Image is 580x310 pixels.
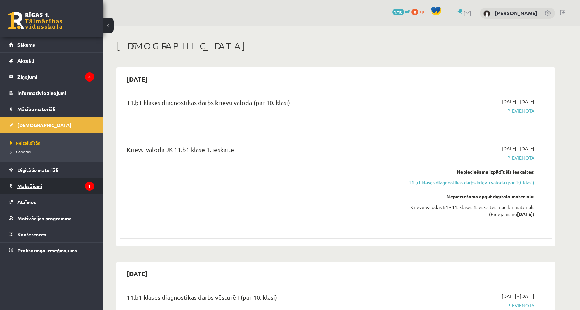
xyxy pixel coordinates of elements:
a: 0 xp [411,9,427,14]
a: Rīgas 1. Tālmācības vidusskola [8,12,62,29]
a: Ziņojumi3 [9,69,94,85]
i: 1 [85,182,94,191]
a: [PERSON_NAME] [495,10,538,16]
a: Mācību materiāli [9,101,94,117]
span: [DATE] - [DATE] [502,98,534,105]
a: Sākums [9,37,94,52]
div: Nepieciešams apgūt digitālo materiālu: [405,193,534,200]
span: [DATE] - [DATE] [502,145,534,152]
span: Motivācijas programma [17,215,72,221]
a: 1710 mP [392,9,410,14]
span: mP [405,9,410,14]
span: Mācību materiāli [17,106,55,112]
span: 1710 [392,9,404,15]
span: [DEMOGRAPHIC_DATA] [17,122,71,128]
div: Krievu valodas B1 - 11. klases 1.ieskaites mācību materiāls (Pieejams no ) [405,203,534,218]
span: 0 [411,9,418,15]
span: Proktoringa izmēģinājums [17,247,77,253]
span: Izlabotās [10,149,31,154]
span: Pievienota [405,302,534,309]
span: Aktuāli [17,58,34,64]
span: [DATE] - [DATE] [502,293,534,300]
a: Informatīvie ziņojumi [9,85,94,101]
div: 11.b1 klases diagnostikas darbs vēsturē I (par 10. klasi) [127,293,395,305]
a: Atzīmes [9,194,94,210]
a: Konferences [9,226,94,242]
span: Sākums [17,41,35,48]
div: Nepieciešams izpildīt šīs ieskaites: [405,168,534,175]
span: Konferences [17,231,46,237]
span: Pievienota [405,107,534,114]
div: Krievu valoda JK 11.b1 klase 1. ieskaite [127,145,395,158]
a: Motivācijas programma [9,210,94,226]
a: Neizpildītās [10,140,96,146]
a: Aktuāli [9,53,94,69]
a: [DEMOGRAPHIC_DATA] [9,117,94,133]
span: Digitālie materiāli [17,167,58,173]
span: Atzīmes [17,199,36,205]
span: xp [419,9,424,14]
img: Elvita Jēgere [483,10,490,17]
h1: [DEMOGRAPHIC_DATA] [116,40,555,52]
legend: Informatīvie ziņojumi [17,85,94,101]
a: Proktoringa izmēģinājums [9,243,94,258]
a: Maksājumi1 [9,178,94,194]
h2: [DATE] [120,71,155,87]
i: 3 [85,72,94,82]
a: Digitālie materiāli [9,162,94,178]
div: 11.b1 klases diagnostikas darbs krievu valodā (par 10. klasi) [127,98,395,111]
legend: Ziņojumi [17,69,94,85]
a: Izlabotās [10,149,96,155]
a: 11.b1 klases diagnostikas darbs krievu valodā (par 10. klasi) [405,179,534,186]
span: Neizpildītās [10,140,40,146]
h2: [DATE] [120,265,155,282]
legend: Maksājumi [17,178,94,194]
span: Pievienota [405,154,534,161]
strong: [DATE] [517,211,533,217]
